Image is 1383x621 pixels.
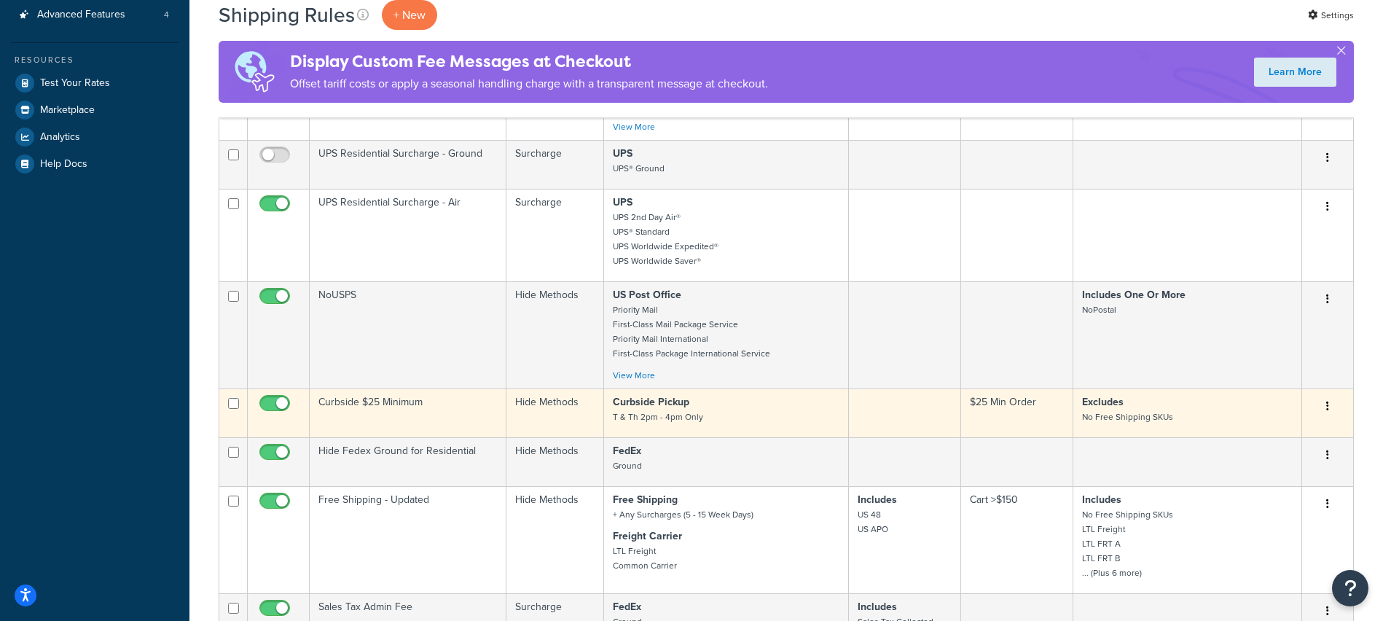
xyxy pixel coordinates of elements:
[219,1,355,29] h1: Shipping Rules
[1082,410,1173,423] small: No Free Shipping SKUs
[40,131,80,144] span: Analytics
[613,287,681,302] strong: US Post Office
[613,599,641,614] strong: FedEx
[40,158,87,171] span: Help Docs
[613,508,753,521] small: + Any Surcharges (5 - 15 Week Days)
[1082,508,1173,579] small: No Free Shipping SKUs LTL Freight LTL FRT A LTL FRT B ... (Plus 6 more)
[858,599,897,614] strong: Includes
[1332,570,1368,606] button: Open Resource Center
[1082,303,1116,316] small: NoPostal
[506,189,604,281] td: Surcharge
[613,410,703,423] small: T & Th 2pm - 4pm Only
[11,151,179,177] a: Help Docs
[37,9,125,21] span: Advanced Features
[1082,394,1124,410] strong: Excludes
[506,281,604,388] td: Hide Methods
[613,459,642,472] small: Ground
[613,492,678,507] strong: Free Shipping
[506,140,604,189] td: Surcharge
[858,492,897,507] strong: Includes
[310,189,506,281] td: UPS Residential Surcharge - Air
[613,303,770,360] small: Priority Mail First-Class Mail Package Service Priority Mail International First-Class Package In...
[40,104,95,117] span: Marketplace
[310,388,506,437] td: Curbside $25 Minimum
[961,388,1073,437] td: $25 Min Order
[290,50,768,74] h4: Display Custom Fee Messages at Checkout
[613,528,682,544] strong: Freight Carrier
[858,508,888,536] small: US 48 US APO
[310,437,506,486] td: Hide Fedex Ground for Residential
[11,1,179,28] li: Advanced Features
[613,146,632,161] strong: UPS
[11,97,179,123] a: Marketplace
[613,394,689,410] strong: Curbside Pickup
[310,281,506,388] td: NoUSPS
[613,369,655,382] a: View More
[613,120,655,133] a: View More
[310,140,506,189] td: UPS Residential Surcharge - Ground
[219,41,290,103] img: duties-banner-06bc72dcb5fe05cb3f9472aba00be2ae8eb53ab6f0d8bb03d382ba314ac3c341.png
[290,74,768,94] p: Offset tariff costs or apply a seasonal handling charge with a transparent message at checkout.
[506,388,604,437] td: Hide Methods
[11,1,179,28] a: Advanced Features 4
[1308,5,1354,26] a: Settings
[506,437,604,486] td: Hide Methods
[613,195,632,210] strong: UPS
[1082,287,1186,302] strong: Includes One Or More
[40,77,110,90] span: Test Your Rates
[1254,58,1336,87] a: Learn More
[164,9,169,21] span: 4
[11,54,179,66] div: Resources
[11,124,179,150] a: Analytics
[613,544,677,572] small: LTL Freight Common Carrier
[1082,492,1121,507] strong: Includes
[613,162,665,175] small: UPS® Ground
[613,211,718,267] small: UPS 2nd Day Air® UPS® Standard UPS Worldwide Expedited® UPS Worldwide Saver®
[506,486,604,593] td: Hide Methods
[11,70,179,96] a: Test Your Rates
[613,443,641,458] strong: FedEx
[961,486,1073,593] td: Cart >$150
[310,486,506,593] td: Free Shipping - Updated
